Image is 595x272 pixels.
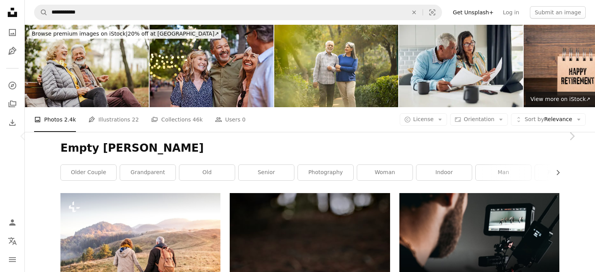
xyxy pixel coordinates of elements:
[399,25,523,107] img: Couple reviewing finances
[60,243,220,250] a: Active senior couple on a walk in a beautiful autumn nature, holding hands. Rear view.
[274,25,398,107] img: Smiling senior husband and wife walking in garden
[464,116,494,122] span: Orientation
[34,5,48,20] button: Search Unsplash
[150,25,273,107] img: Mature women and men laughing together
[535,165,590,180] a: retirement
[239,165,294,180] a: senior
[5,215,20,230] a: Log in / Sign up
[61,165,116,180] a: older couple
[549,99,595,173] a: Next
[151,107,203,132] a: Collections 46k
[524,116,544,122] span: Sort by
[511,113,586,126] button: Sort byRelevance
[524,116,572,123] span: Relevance
[32,31,127,37] span: Browse premium images on iStock |
[476,165,531,180] a: man
[5,252,20,267] button: Menu
[526,92,595,107] a: View more on iStock↗
[179,165,235,180] a: old
[5,96,20,112] a: Collections
[448,6,498,19] a: Get Unsplash+
[34,5,442,20] form: Find visuals sitewide
[242,115,246,124] span: 0
[406,5,423,20] button: Clear
[5,233,20,249] button: Language
[413,116,434,122] span: License
[215,107,246,132] a: Users 0
[5,78,20,93] a: Explore
[530,6,586,19] button: Submit an image
[132,115,139,124] span: 22
[32,31,219,37] span: 20% off at [GEOGRAPHIC_DATA] ↗
[357,165,413,180] a: woman
[25,25,226,43] a: Browse premium images on iStock|20% off at [GEOGRAPHIC_DATA]↗
[498,6,524,19] a: Log in
[416,165,472,180] a: indoor
[193,115,203,124] span: 46k
[25,25,149,107] img: Happy senior couple sitting on the bench in park
[400,113,447,126] button: License
[5,25,20,40] a: Photos
[423,5,442,20] button: Visual search
[530,96,590,102] span: View more on iStock ↗
[450,113,508,126] button: Orientation
[60,141,559,155] h1: Empty [PERSON_NAME]
[298,165,353,180] a: photography
[5,43,20,59] a: Illustrations
[88,107,139,132] a: Illustrations 22
[120,165,175,180] a: grandparent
